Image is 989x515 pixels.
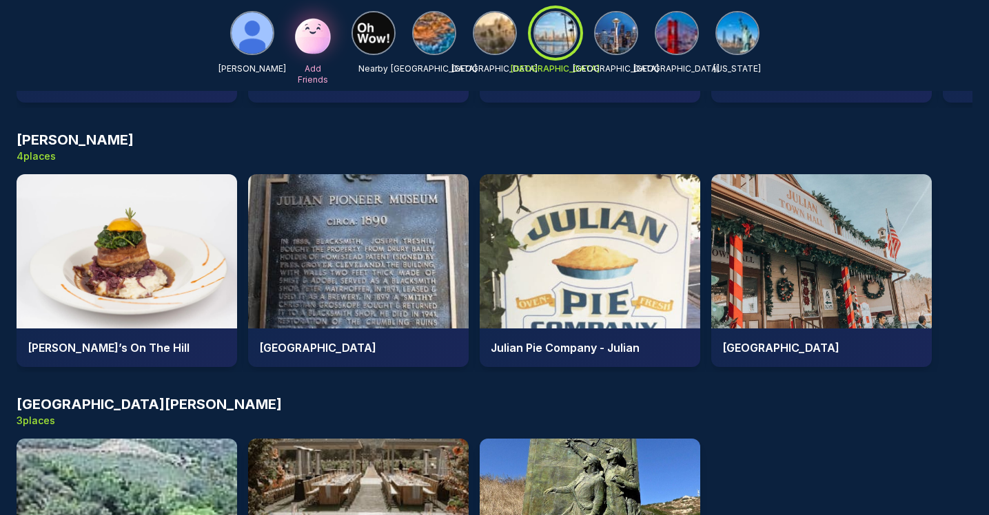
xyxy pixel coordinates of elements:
h3: [GEOGRAPHIC_DATA][PERSON_NAME] [17,395,282,414]
img: Orange County [414,12,455,54]
img: Julian Pie Company - Julian [480,174,700,328]
h4: [GEOGRAPHIC_DATA] [722,339,921,356]
p: Add Friends [291,63,335,85]
p: 4 places [17,149,134,163]
img: Jeremy’s On The Hill [17,174,237,328]
h4: Julian Pie Company - Julian [491,339,689,356]
h4: [PERSON_NAME]’s On The Hill [28,339,226,356]
p: [GEOGRAPHIC_DATA] [391,63,477,74]
p: [GEOGRAPHIC_DATA] [451,63,538,74]
h3: [PERSON_NAME] [17,130,134,149]
img: Los Angeles [474,12,516,54]
p: Nearby [358,63,388,74]
p: [US_STATE] [713,63,761,74]
p: 3 places [17,414,282,428]
p: [GEOGRAPHIC_DATA] [573,63,659,74]
img: San Francisco [656,12,697,54]
img: New York [717,12,758,54]
p: [PERSON_NAME] [218,63,286,74]
img: Seattle [595,12,637,54]
h4: [GEOGRAPHIC_DATA] [259,339,458,356]
img: Julian Pioneer Museum [248,174,469,328]
p: [GEOGRAPHIC_DATA] [511,63,600,74]
p: [GEOGRAPHIC_DATA] [633,63,720,74]
img: Add Friends [291,11,335,55]
img: Nearby [353,12,394,54]
img: Julian Town Hall [711,174,932,328]
img: Matthew Miller [232,12,273,54]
